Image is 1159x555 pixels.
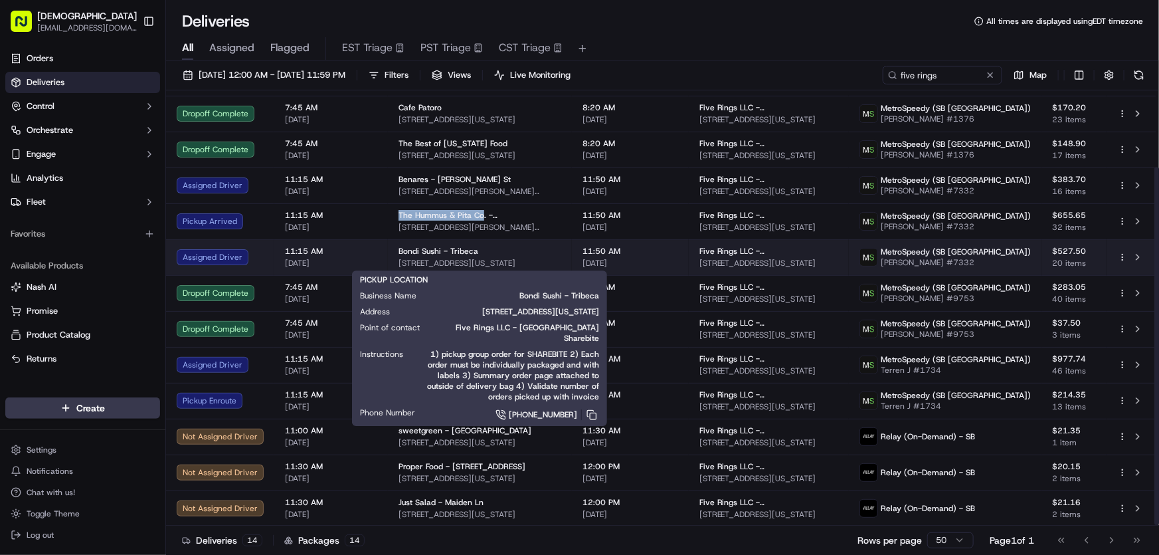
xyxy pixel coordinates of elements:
span: [DATE] [285,509,377,520]
img: metro_speed_logo.png [860,213,877,230]
span: 2 items [1052,473,1097,484]
img: relay_logo_black.png [860,428,877,445]
span: [STREET_ADDRESS][US_STATE] [399,473,561,484]
span: Instructions [360,349,403,360]
span: [DATE] [285,366,377,376]
span: 7:45 AM [285,282,377,292]
button: Product Catalog [5,324,160,346]
span: 8:20 AM [582,102,678,113]
span: 8:20 AM [582,282,678,292]
span: [DEMOGRAPHIC_DATA] [37,9,137,23]
span: [STREET_ADDRESS][US_STATE] [699,150,838,161]
a: Product Catalog [11,329,155,341]
img: metro_speed_logo.png [860,320,877,338]
span: Five Rings LLC - [GEOGRAPHIC_DATA] [699,425,838,436]
span: The Hummus & Pita Co. - [GEOGRAPHIC_DATA] [399,210,561,221]
span: Five Rings LLC - [GEOGRAPHIC_DATA] [699,497,838,508]
span: Bondi Sushi - Tribeca [399,246,478,257]
span: $214.35 [1052,389,1097,400]
span: 40 items [1052,294,1097,304]
span: Nash AI [27,281,56,293]
input: Got a question? Start typing here... [35,86,239,100]
span: 12:00 PM [582,461,678,472]
span: 11:30 AM [285,497,377,508]
span: [DATE] [582,150,678,161]
span: [PERSON_NAME] #9753 [881,329,1031,340]
span: API Documentation [126,193,213,206]
div: We're available if you need us! [45,140,168,151]
button: Refresh [1130,66,1148,84]
span: [STREET_ADDRESS][US_STATE] [699,186,838,197]
span: Orders [27,53,53,64]
span: Log out [27,530,54,540]
span: 11:15 AM [285,389,377,400]
span: Five Rings LLC - [GEOGRAPHIC_DATA] - Floor 30 [699,318,838,328]
span: $527.50 [1052,246,1097,257]
span: 11:50 AM [582,354,678,364]
a: Returns [11,353,155,365]
button: Create [5,397,160,419]
span: 11:30 AM [285,461,377,472]
span: [STREET_ADDRESS][US_STATE] [399,437,561,448]
span: [DATE] [285,186,377,197]
img: metro_speed_logo.png [860,105,877,122]
button: Map [1008,66,1053,84]
span: [PERSON_NAME] #1376 [881,114,1031,124]
div: Page 1 of 1 [990,534,1034,547]
span: [DATE] [285,437,377,448]
img: metro_speed_logo.png [860,141,877,158]
span: [DATE] [285,258,377,269]
span: [DATE] [582,437,678,448]
button: Orchestrate [5,120,160,141]
span: [STREET_ADDRESS][US_STATE] [411,306,599,317]
span: [STREET_ADDRESS][US_STATE] [399,150,561,161]
span: [DATE] [582,294,678,304]
span: [DATE] [582,258,678,269]
span: Promise [27,305,58,317]
span: [DATE] [582,114,678,125]
span: 11:50 AM [582,246,678,257]
button: Toggle Theme [5,504,160,523]
span: 12:00 PM [582,497,678,508]
button: [EMAIL_ADDRESS][DOMAIN_NAME] [37,23,137,33]
span: [STREET_ADDRESS][PERSON_NAME][US_STATE] [399,186,561,197]
span: Analytics [27,172,63,184]
span: $383.70 [1052,174,1097,185]
span: [DATE] [582,222,678,233]
a: Orders [5,48,160,69]
span: [STREET_ADDRESS][US_STATE] [699,258,838,269]
a: Deliveries [5,72,160,93]
button: Settings [5,441,160,459]
span: 13 items [1052,401,1097,412]
button: Live Monitoring [488,66,577,84]
span: 32 items [1052,222,1097,233]
a: Powered byPylon [94,225,161,235]
span: Map [1029,69,1047,81]
button: Chat with us! [5,483,160,502]
span: 23 items [1052,114,1097,125]
span: [STREET_ADDRESS][US_STATE] [699,114,838,125]
p: Welcome 👋 [13,53,242,74]
span: 8:20 AM [582,318,678,328]
span: [DATE] [285,150,377,161]
span: Relay (On-Demand) - SB [881,503,975,514]
button: Log out [5,526,160,544]
span: [DATE] [582,473,678,484]
div: 14 [345,534,365,546]
span: $21.35 [1052,425,1097,436]
h1: Deliveries [182,11,250,32]
span: Business Name [360,290,416,301]
span: MetroSpeedy (SB [GEOGRAPHIC_DATA]) [881,282,1031,293]
span: Five Rings LLC - [GEOGRAPHIC_DATA] - Floor 30 [699,389,838,400]
span: [DATE] [582,366,678,376]
span: 17 items [1052,150,1097,161]
span: [STREET_ADDRESS][US_STATE] [699,437,838,448]
div: 14 [242,534,262,546]
span: Settings [27,445,56,455]
img: 1736555255976-a54dd68f-1ca7-489b-9aae-adbdc363a1c4 [13,127,37,151]
span: 11:15 AM [285,174,377,185]
span: 11:15 AM [285,246,377,257]
span: [DATE] [285,114,377,125]
button: Engage [5,144,160,165]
